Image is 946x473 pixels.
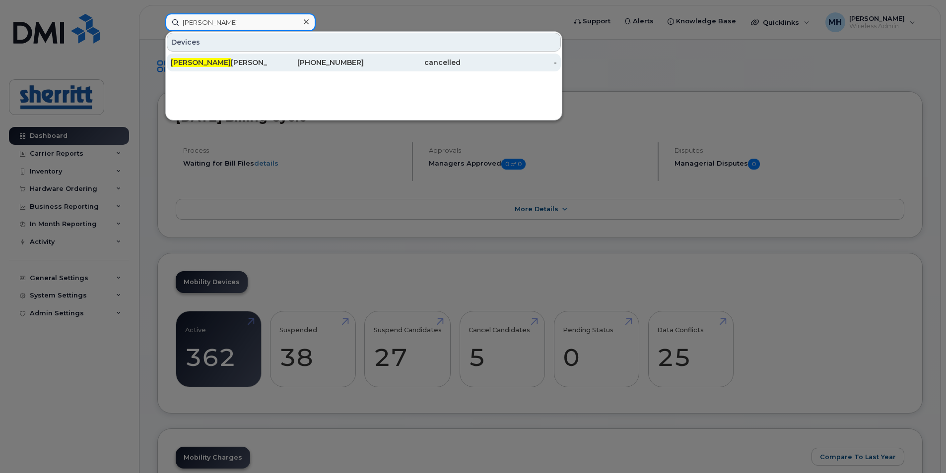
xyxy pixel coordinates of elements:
a: [PERSON_NAME][PERSON_NAME][PHONE_NUMBER]cancelled- [167,54,561,71]
div: [PERSON_NAME] [171,58,268,67]
div: - [461,58,557,67]
div: Devices [167,33,561,52]
div: [PHONE_NUMBER] [268,58,364,67]
div: cancelled [364,58,461,67]
span: [PERSON_NAME] [171,58,231,67]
